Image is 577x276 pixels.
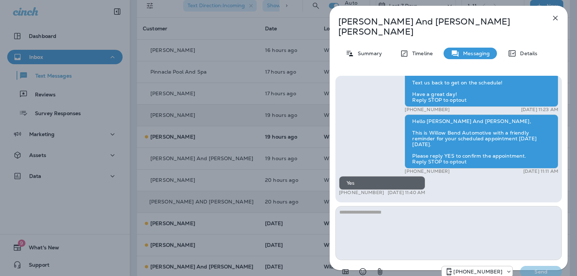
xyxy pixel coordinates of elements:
p: [PERSON_NAME] And [PERSON_NAME] [PERSON_NAME] [338,17,535,37]
p: [PHONE_NUMBER] [339,190,384,196]
p: [DATE] 11:40 AM [388,190,425,196]
div: Hello [PERSON_NAME] And [PERSON_NAME], This is Willow Bend Automotive with a friendly reminder fo... [405,114,558,168]
div: +1 (813) 497-4455 [442,267,512,276]
p: [PHONE_NUMBER] [405,168,450,174]
p: Timeline [409,51,433,56]
p: [PHONE_NUMBER] [405,107,450,113]
p: [DATE] 11:11 AM [523,168,558,174]
p: [PHONE_NUMBER] [453,269,502,275]
div: Yes [339,176,425,190]
p: [DATE] 11:23 AM [521,107,558,113]
p: Messaging [459,51,490,56]
p: Summary [354,51,382,56]
p: Details [516,51,537,56]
